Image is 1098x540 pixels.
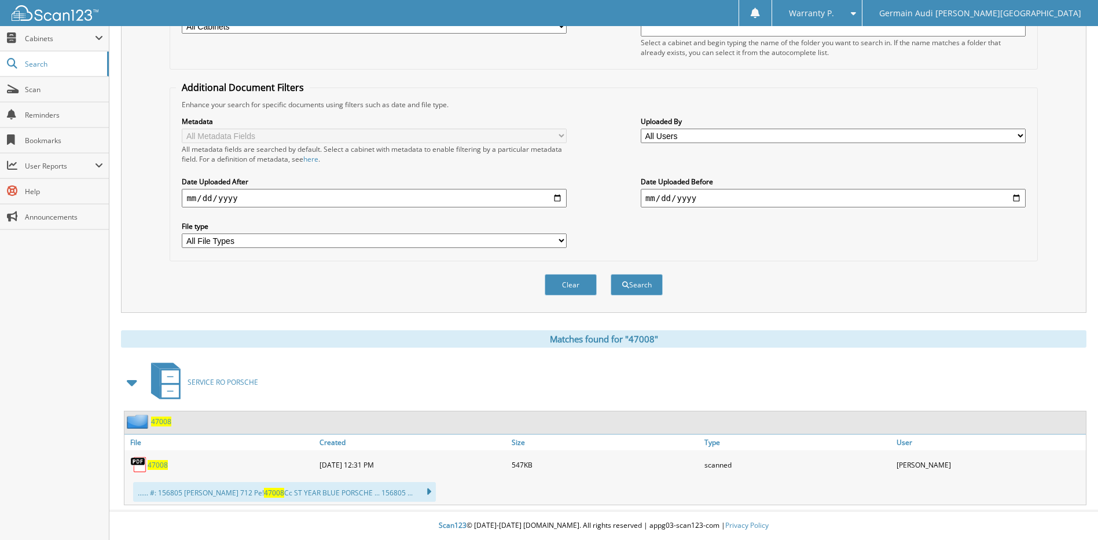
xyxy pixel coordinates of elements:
[182,221,567,231] label: File type
[879,10,1081,17] span: Germain Audi [PERSON_NAME][GEOGRAPHIC_DATA]
[188,377,258,387] span: SERVICE RO PORSCHE
[25,85,103,94] span: Scan
[25,59,101,69] span: Search
[151,417,171,426] a: 47008
[121,330,1086,348] div: Matches found for "47008"
[509,435,701,450] a: Size
[25,136,103,145] span: Bookmarks
[182,177,567,187] label: Date Uploaded After
[317,453,509,476] div: [DATE] 12:31 PM
[611,274,663,295] button: Search
[264,488,284,498] span: 47008
[439,520,467,530] span: Scan123
[133,482,436,502] div: ...... #: 156805 [PERSON_NAME] 712 Pe! Cc ST YEAR BLUE PORSCHE ... 156805 ...
[148,460,168,470] a: 47008
[25,34,95,43] span: Cabinets
[176,81,310,94] legend: Additional Document Filters
[127,414,151,429] img: folder2.png
[25,161,95,171] span: User Reports
[144,359,258,405] a: SERVICE RO PORSCHE
[509,453,701,476] div: 547KB
[303,154,318,164] a: here
[25,212,103,222] span: Announcements
[109,512,1098,540] div: © [DATE]-[DATE] [DOMAIN_NAME]. All rights reserved | appg03-scan123-com |
[182,189,567,207] input: start
[12,5,98,21] img: scan123-logo-white.svg
[25,187,103,196] span: Help
[725,520,769,530] a: Privacy Policy
[641,189,1026,207] input: end
[25,110,103,120] span: Reminders
[130,456,148,473] img: PDF.png
[641,177,1026,187] label: Date Uploaded Before
[894,453,1086,476] div: [PERSON_NAME]
[789,10,834,17] span: Warranty P.
[176,100,1031,110] div: Enhance your search for specific documents using filters such as date and file type.
[182,116,567,126] label: Metadata
[1040,484,1098,540] iframe: Chat Widget
[641,116,1026,126] label: Uploaded By
[702,435,894,450] a: Type
[545,274,597,295] button: Clear
[317,435,509,450] a: Created
[702,453,894,476] div: scanned
[641,38,1026,57] div: Select a cabinet and begin typing the name of the folder you want to search in. If the name match...
[124,435,317,450] a: File
[182,144,567,164] div: All metadata fields are searched by default. Select a cabinet with metadata to enable filtering b...
[894,435,1086,450] a: User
